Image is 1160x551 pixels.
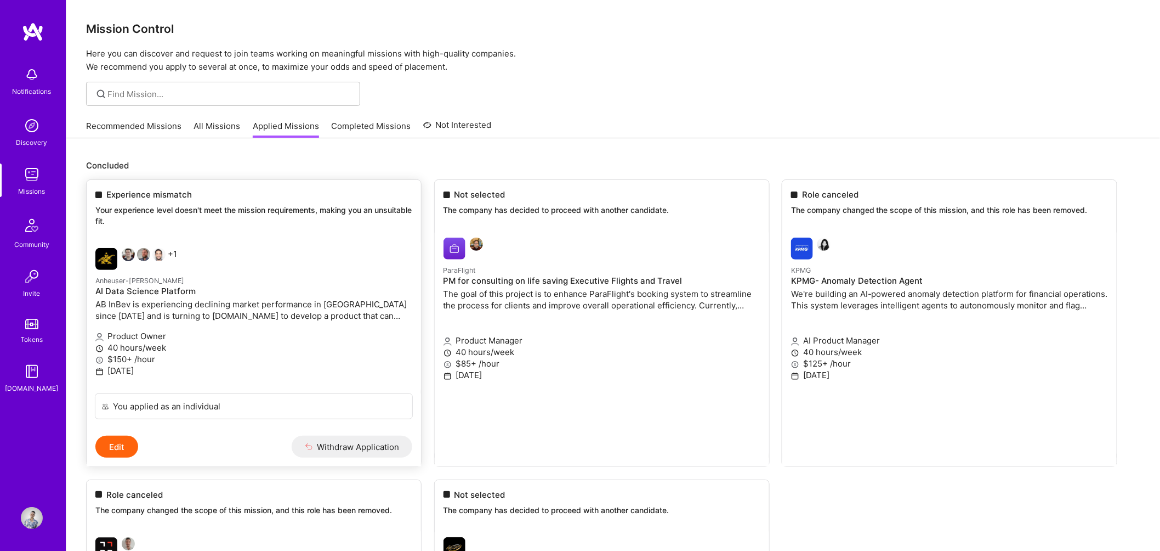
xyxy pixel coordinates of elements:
span: Experience mismatch [106,189,192,200]
img: guide book [21,361,43,383]
div: Community [14,239,49,250]
img: Theodore Van Rooy [137,248,150,261]
div: Missions [19,185,46,197]
img: teamwork [21,164,43,185]
p: Product Owner [95,330,412,342]
p: Here you can discover and request to join teams working on meaningful missions with high-quality ... [86,47,1140,74]
a: Recommended Missions [86,120,181,138]
img: Anheuser-Busch company logo [95,248,117,270]
img: discovery [21,115,43,137]
button: Withdraw Application [292,436,413,458]
p: 40 hours/week [95,342,412,353]
i: icon Calendar [95,368,104,376]
div: Tokens [21,334,43,345]
i: icon MoneyGray [95,356,104,364]
img: bell [21,64,43,86]
a: User Avatar [18,507,46,529]
i: icon Clock [95,345,104,353]
p: Concluded [86,160,1140,171]
a: Completed Missions [332,120,411,138]
img: logo [22,22,44,42]
p: [DATE] [95,365,412,376]
div: [DOMAIN_NAME] [5,383,59,394]
div: Notifications [13,86,52,97]
i: icon Applicant [95,333,104,341]
p: Your experience level doesn't meet the mission requirements, making you an unsuitable fit. [95,205,412,226]
h3: Mission Control [86,22,1140,36]
i: icon SearchGrey [95,88,107,100]
a: Not Interested [423,119,492,138]
img: tokens [25,319,38,329]
img: User Avatar [21,507,43,529]
a: Applied Missions [253,120,319,138]
div: Discovery [16,137,48,148]
img: Invite [21,266,43,288]
a: All Missions [194,120,241,138]
img: Rob Shapiro [152,248,166,261]
div: +1 [95,248,177,270]
div: Invite [24,288,41,299]
img: Community [19,212,45,239]
button: Edit [95,436,138,458]
a: Anheuser-Busch company logoEduardo LuttnerTheodore Van RooyRob Shapiro+1Anheuser-[PERSON_NAME]AI ... [87,239,421,393]
p: AB InBev is experiencing declining market performance in [GEOGRAPHIC_DATA] since [DATE] and is tu... [95,299,412,322]
p: $150+ /hour [95,353,412,365]
div: You applied as an individual [113,401,220,412]
h4: AI Data Science Platform [95,286,412,296]
input: Find Mission... [108,88,352,100]
small: Anheuser-[PERSON_NAME] [95,277,184,285]
img: Eduardo Luttner [122,248,135,261]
